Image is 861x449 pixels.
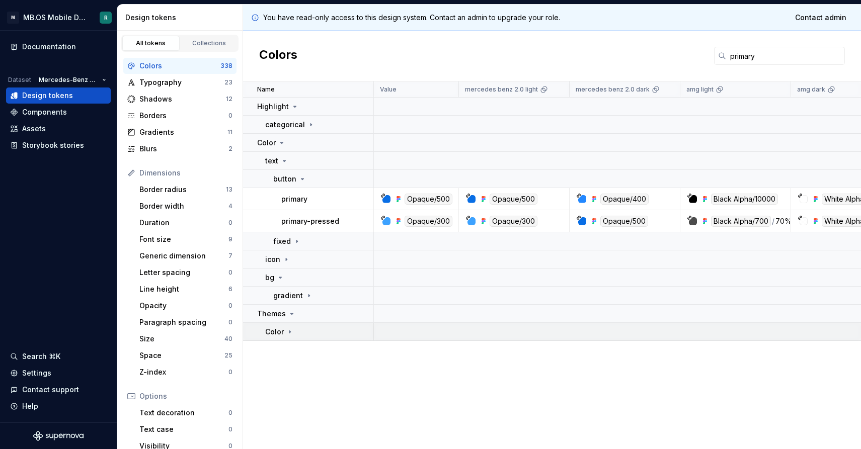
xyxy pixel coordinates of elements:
div: Storybook stories [22,140,84,150]
a: Paragraph spacing0 [135,314,237,330]
div: 11 [227,128,232,136]
div: Typography [139,77,224,87]
div: Components [22,107,67,117]
p: Name [257,85,275,94]
div: Line height [139,284,228,294]
div: Opaque/300 [490,216,537,227]
div: Font size [139,234,228,244]
div: Borders [139,111,228,121]
a: Text decoration0 [135,405,237,421]
div: Generic dimension [139,251,228,261]
div: Black Alpha/10000 [711,194,778,205]
div: 7 [228,252,232,260]
div: Help [22,401,38,411]
span: Contact admin [795,13,846,23]
div: Gradients [139,127,227,137]
button: Contact support [6,382,111,398]
div: Design tokens [125,13,239,23]
a: Generic dimension7 [135,248,237,264]
p: button [273,174,296,184]
div: All tokens [126,39,176,47]
button: Search ⌘K [6,348,111,365]
div: Design tokens [22,91,73,101]
div: Text case [139,424,228,434]
div: M [7,12,19,24]
div: 0 [228,268,232,277]
a: Z-index0 [135,364,237,380]
div: MB.OS Mobile Design System [23,13,88,23]
div: Options [139,391,232,401]
div: Space [139,350,224,361]
div: 6 [228,285,232,293]
div: Documentation [22,42,76,52]
button: Mercedes-Benz 2.0 [34,73,111,87]
p: Highlight [257,102,289,112]
div: Opacity [139,301,228,311]
div: 2 [228,145,232,153]
div: 12 [226,95,232,103]
a: Space25 [135,347,237,364]
a: Documentation [6,39,111,55]
a: Opacity0 [135,298,237,314]
a: Design tokens [6,87,111,104]
a: Components [6,104,111,120]
a: Borders0 [123,108,237,124]
a: Colors338 [123,58,237,74]
a: Typography23 [123,74,237,91]
div: / [772,216,774,227]
div: Text decoration [139,408,228,418]
a: Letter spacing0 [135,264,237,281]
p: icon [265,254,280,264]
a: Shadows12 [123,91,237,107]
p: Themes [257,309,286,319]
div: Opaque/400 [600,194,649,205]
a: Blurs2 [123,141,237,157]
div: Contact support [22,385,79,395]
p: gradient [273,291,303,301]
p: amg light [686,85,714,94]
div: 0 [228,302,232,310]
div: 23 [224,78,232,86]
p: categorical [265,120,305,130]
div: Duration [139,218,228,228]
p: Color [265,327,284,337]
div: Letter spacing [139,267,228,278]
div: R [104,14,108,22]
p: mercedes benz 2.0 dark [576,85,650,94]
input: Search in tokens... [726,47,845,65]
svg: Supernova Logo [33,431,84,441]
div: Black Alpha/700 [711,216,771,227]
div: 9 [228,235,232,243]
span: Mercedes-Benz 2.0 [39,76,98,84]
div: 0 [228,318,232,326]
div: Assets [22,124,46,134]
div: Dimensions [139,168,232,178]
p: primary-pressed [281,216,339,226]
p: primary [281,194,307,204]
p: fixed [273,236,291,246]
a: Border width4 [135,198,237,214]
div: Paragraph spacing [139,317,228,327]
div: 4 [228,202,232,210]
a: Settings [6,365,111,381]
p: amg dark [797,85,825,94]
div: Opaque/500 [600,216,648,227]
div: 13 [226,186,232,194]
p: You have read-only access to this design system. Contact an admin to upgrade your role. [263,13,560,23]
h2: Colors [259,47,297,65]
div: 40 [224,335,232,343]
p: text [265,156,278,166]
a: Line height6 [135,281,237,297]
div: Size [139,334,224,344]
p: mercedes benz 2.0 light [465,85,538,94]
div: 0 [228,368,232,376]
div: 0 [228,425,232,433]
p: bg [265,273,274,283]
div: 0 [228,112,232,120]
div: Shadows [139,94,226,104]
div: Opaque/500 [405,194,452,205]
a: Text case0 [135,421,237,437]
div: Opaque/300 [405,216,452,227]
div: 0 [228,219,232,227]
